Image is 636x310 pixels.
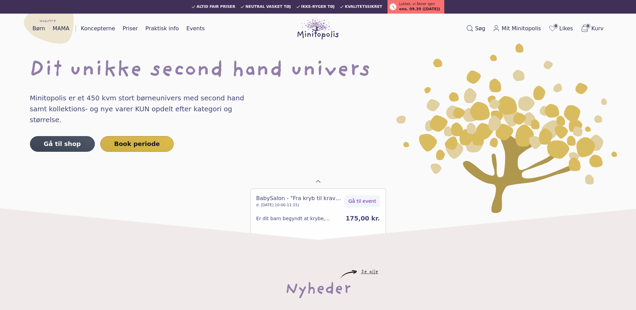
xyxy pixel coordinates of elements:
span: Neutral vasket tøj [245,5,291,9]
a: Gå til shop [30,136,95,152]
span: Kurv [591,25,604,33]
span: Altid fair priser [196,5,235,9]
h4: Minitopolis er et 450 kvm stort børneunivers med second hand samt kollektions- og nye varer KUN o... [30,93,258,125]
a: Priser [120,23,141,34]
a: MAMA [50,23,72,34]
h1: Dit unikke second hand univers [30,60,606,82]
span: 0 [553,23,558,29]
div: 0 [250,188,386,248]
img: Minitopolis' logo som et gul blomst [396,44,617,213]
span: Mit Minitopolis [502,25,541,33]
button: Søg [464,23,488,34]
a: Se alle [361,270,378,274]
span: Søg [475,25,485,33]
img: Minitopolis logo [297,18,339,39]
div: BabySalon - "Fra kryb til kravl – giv dit barn et stærkt fundament" v. [PERSON_NAME] fra Små Skridt. [256,194,342,202]
button: Previous Page [313,176,324,187]
a: Book periode [100,136,174,152]
span: Likes [559,25,573,33]
a: 0Likes [546,23,575,34]
span: Gå til event [348,198,376,205]
a: Praktisk info [143,23,182,34]
span: Ikke-ryger tøj [301,5,335,9]
div: d. [DATE] 10:00-11:15) [256,202,342,208]
span: ons. 09.30 ([DATE]) [399,6,440,12]
span: Lukket, vi åbner igen [399,1,435,6]
span: 175,00 kr. [346,215,380,222]
a: Events [184,23,207,34]
span: Kvalitetssikret [345,5,382,9]
a: Mit Minitopolis [490,23,544,34]
a: Koncepterne [78,23,118,34]
div: Nyheder [285,279,351,301]
div: Er dit barn begyndt at krybe, kravle – eller øver sig på at komme fremad? [256,215,340,222]
a: Børn [30,23,48,34]
span: 0 [585,23,591,29]
button: Gå til event [345,195,380,207]
button: 0Kurv [578,23,606,34]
